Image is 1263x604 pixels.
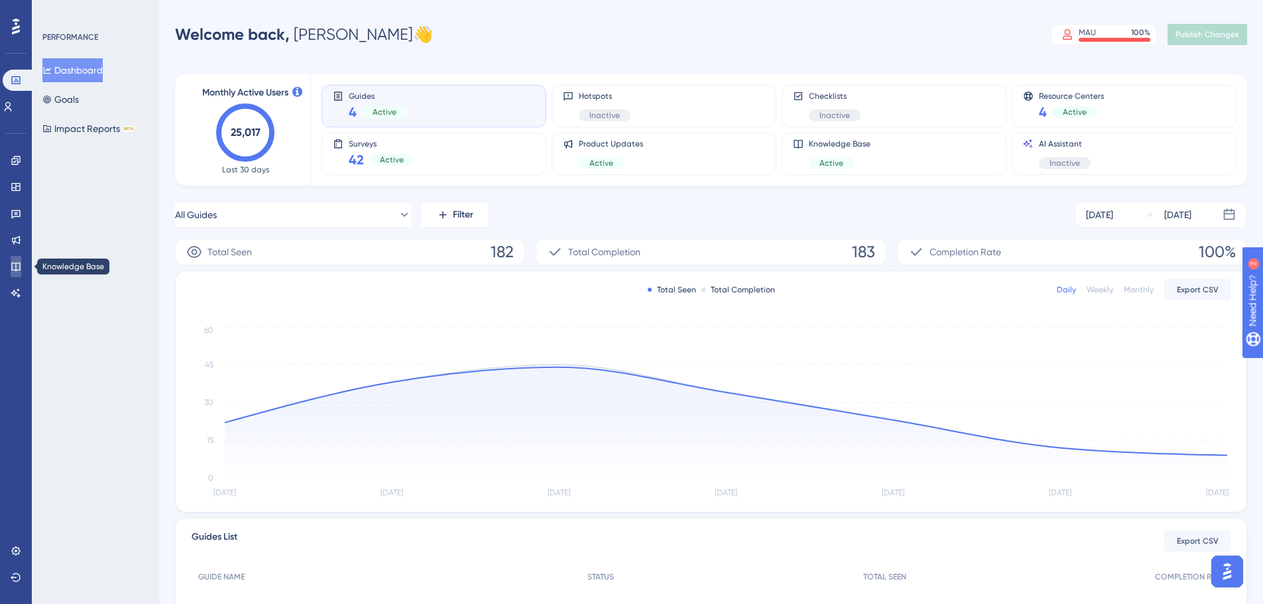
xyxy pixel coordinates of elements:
span: Checklists [809,91,861,101]
div: MAU [1079,27,1096,38]
tspan: [DATE] [715,488,737,497]
iframe: UserGuiding AI Assistant Launcher [1207,552,1247,591]
span: Welcome back, [175,25,290,44]
span: Resource Centers [1039,91,1104,100]
span: Active [1063,107,1087,117]
div: Total Completion [701,284,775,295]
div: 100 % [1131,27,1150,38]
div: [PERSON_NAME] 👋 [175,24,433,45]
div: Weekly [1087,284,1113,295]
div: [DATE] [1086,207,1113,223]
span: Total Completion [568,244,640,260]
span: Completion Rate [930,244,1001,260]
div: Total Seen [648,284,696,295]
tspan: 45 [205,360,213,369]
button: Dashboard [42,58,103,82]
tspan: [DATE] [381,488,403,497]
span: 182 [491,241,514,263]
span: 4 [349,103,357,121]
span: 42 [349,151,364,169]
span: Inactive [1050,158,1080,168]
span: Monthly Active Users [202,85,288,101]
span: Surveys [349,139,414,148]
tspan: 15 [207,436,213,445]
span: TOTAL SEEN [863,572,906,582]
tspan: 60 [204,326,213,335]
span: Knowledge Base [809,139,871,149]
span: Inactive [589,110,620,121]
span: Active [589,158,613,168]
span: Guides [349,91,407,100]
button: Export CSV [1164,279,1231,300]
div: Daily [1057,284,1076,295]
span: AI Assistant [1039,139,1091,149]
span: Active [373,107,396,117]
tspan: [DATE] [1206,488,1229,497]
text: 25,017 [231,126,261,139]
span: COMPLETION RATE [1155,572,1224,582]
span: Export CSV [1177,536,1219,546]
tspan: 0 [208,473,213,483]
span: Guides List [192,529,237,553]
div: Monthly [1124,284,1154,295]
span: Active [380,154,404,165]
button: Export CSV [1164,530,1231,552]
tspan: 30 [204,398,213,407]
span: Product Updates [579,139,643,149]
span: 183 [852,241,875,263]
span: All Guides [175,207,217,223]
span: 4 [1039,103,1047,121]
tspan: [DATE] [1049,488,1071,497]
span: Total Seen [208,244,252,260]
span: Inactive [819,110,850,121]
span: Active [819,158,843,168]
button: Impact ReportsBETA [42,117,135,141]
span: Filter [453,207,473,223]
span: 100% [1199,241,1236,263]
span: Need Help? [31,3,83,19]
span: Hotspots [579,91,631,101]
div: [DATE] [1164,207,1191,223]
div: BETA [123,125,135,132]
div: 2 [92,7,96,17]
button: Filter [422,202,488,228]
div: PERFORMANCE [42,32,98,42]
span: Publish Changes [1175,29,1239,40]
button: All Guides [175,202,411,228]
tspan: [DATE] [213,488,236,497]
span: STATUS [587,572,614,582]
button: Publish Changes [1168,24,1247,45]
span: Last 30 days [222,164,269,175]
tspan: [DATE] [548,488,570,497]
span: Export CSV [1177,284,1219,295]
button: Goals [42,88,79,111]
tspan: [DATE] [882,488,904,497]
span: GUIDE NAME [198,572,245,582]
